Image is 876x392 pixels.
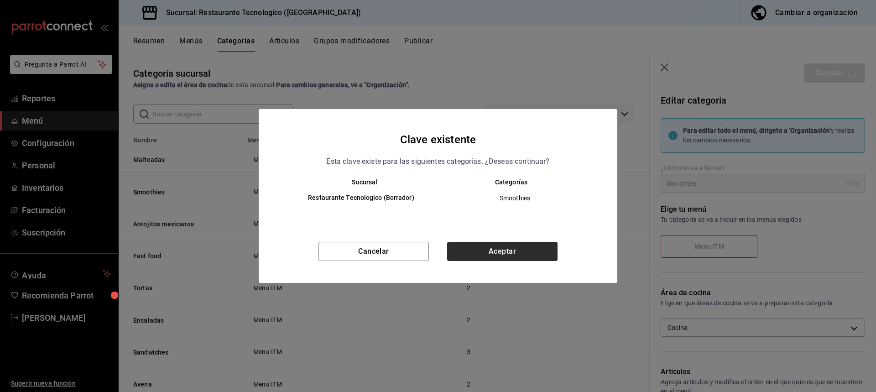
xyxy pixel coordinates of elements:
h6: Restaurante Tecnologico (Borrador) [292,193,431,203]
button: Aceptar [447,242,558,261]
h4: Clave existente [400,131,476,148]
p: Esta clave existe para las siguientes categorías. ¿Deseas continuar? [326,156,549,167]
span: Smoothies [446,193,584,203]
th: Categorías [438,178,599,186]
button: Cancelar [318,242,429,261]
th: Sucursal [277,178,438,186]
